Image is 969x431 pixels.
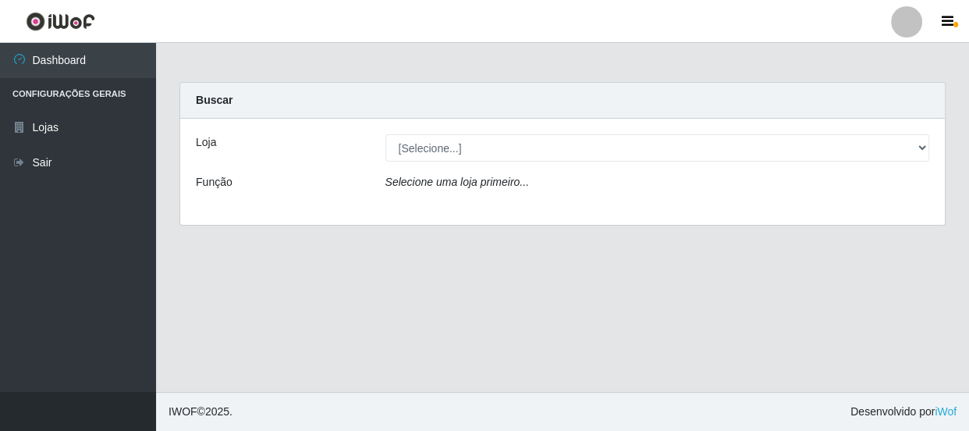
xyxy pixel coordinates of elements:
span: © 2025 . [169,404,232,420]
strong: Buscar [196,94,232,106]
a: iWof [935,405,957,418]
span: IWOF [169,405,197,418]
label: Função [196,174,232,191]
i: Selecione uma loja primeiro... [385,176,529,188]
img: CoreUI Logo [26,12,95,31]
label: Loja [196,134,216,151]
span: Desenvolvido por [850,404,957,420]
